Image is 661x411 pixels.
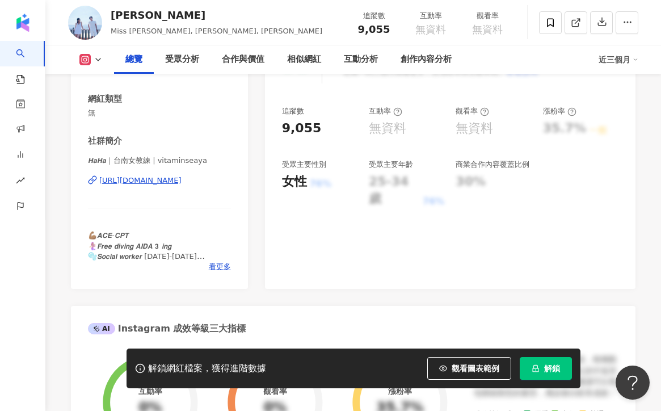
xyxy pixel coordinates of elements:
div: 總覽 [125,53,142,66]
div: 觀看率 [466,10,509,22]
div: 無資料 [456,120,493,137]
div: 網紅類型 [88,93,122,105]
div: [URL][DOMAIN_NAME] [99,175,182,186]
div: 無資料 [369,120,406,137]
span: 解鎖 [544,364,560,373]
div: 追蹤數 [282,106,304,116]
div: 漲粉率 [388,387,412,396]
span: 無資料 [472,24,503,35]
div: 社群簡介 [88,135,122,147]
span: Miss [PERSON_NAME], [PERSON_NAME], [PERSON_NAME] [111,27,322,35]
img: KOL Avatar [68,6,102,40]
div: 創作內容分析 [401,53,452,66]
button: 觀看圖表範例 [427,357,511,380]
div: 觀看率 [456,106,489,116]
span: 𝙃𝙖𝙃𝙖｜台南女教練 | vitaminseaya [88,156,231,166]
div: [PERSON_NAME] [111,8,322,22]
div: 合作與價值 [222,53,264,66]
div: 女性 [282,173,307,191]
span: 觀看圖表範例 [452,364,499,373]
span: lock [532,364,540,372]
div: 互動率 [409,10,452,22]
a: [URL][DOMAIN_NAME] [88,175,231,186]
span: 💪🏽𝘼𝘾𝙀-𝘾𝙋𝙏 🧜🏼‍♀️𝙁𝙧𝙚𝙚 𝙙𝙞𝙫𝙞𝙣𝙜 𝘼𝙄𝘿𝘼 𝟯 𝙞𝙣𝙜 🫧𝙎𝙤𝙘𝙞𝙖𝙡 𝙬𝙤𝙧𝙠𝙚𝙧 [DATE]-[DATE] 👨🏻‍💼👩🏻‍💼#愛上察桃の遠距日常 𝟐𝟎𝟏𝟏 🤵🏻👰🏻#嫁... [88,231,225,333]
a: search [16,41,39,85]
div: 觀看率 [263,387,287,396]
span: 看更多 [209,262,231,272]
span: 無 [88,108,231,118]
div: 互動率 [369,106,402,116]
span: rise [16,169,25,195]
button: 解鎖 [520,357,572,380]
div: 受眾分析 [165,53,199,66]
img: logo icon [14,14,32,32]
div: 相似網紅 [287,53,321,66]
div: 解鎖網紅檔案，獲得進階數據 [148,363,266,375]
div: 追蹤數 [352,10,395,22]
div: 商業合作內容覆蓋比例 [456,160,529,170]
div: 漲粉率 [543,106,576,116]
span: 9,055 [358,23,390,35]
div: 9,055 [282,120,322,137]
span: 無資料 [415,24,446,35]
div: 互動率 [138,387,162,396]
div: 互動分析 [344,53,378,66]
div: 近三個月 [599,51,638,69]
div: 受眾主要年齡 [369,160,413,170]
div: AI [88,323,115,334]
div: 受眾主要性別 [282,160,326,170]
div: Instagram 成效等級三大指標 [88,322,246,335]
